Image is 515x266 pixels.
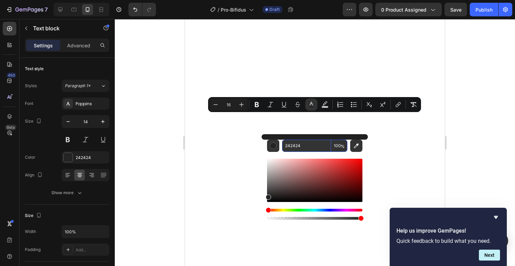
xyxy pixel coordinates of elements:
p: Advanced [67,42,90,49]
button: Next question [479,250,500,261]
button: 0 product assigned [375,3,442,16]
iframe: Design area [185,19,445,266]
div: Help us improve GemPages! [396,213,500,261]
span: Draft [269,6,280,13]
div: Font [25,100,33,107]
div: Editor contextual toolbar [208,97,421,112]
span: % [341,143,345,150]
button: Show more [25,187,109,199]
input: E.g FFFFFF [282,140,331,152]
p: 7 [45,5,48,14]
button: Save [444,3,467,16]
span: Save [450,7,462,13]
div: Beta [5,125,16,130]
div: Align [25,171,44,180]
div: Styles [25,83,37,89]
div: Add... [76,247,108,253]
button: Publish [470,3,498,16]
div: Padding [25,247,41,253]
div: 450 [6,73,16,78]
button: Hide survey [492,213,500,221]
div: Undo/Redo [128,3,156,16]
p: Quick feedback to build what you need. [396,238,500,244]
h2: Help us improve GemPages! [396,227,500,235]
p: Text block [33,24,91,32]
div: Publish [475,6,493,13]
div: 242424 [76,155,108,161]
div: Show more [51,189,83,196]
div: Size [25,211,43,220]
div: Width [25,229,36,235]
div: Size [25,117,43,126]
div: Text style [25,66,44,72]
span: / [218,6,219,13]
span: 0 product assigned [381,6,426,13]
span: Pro-Bifidus [221,6,246,13]
button: Paragraph 1* [62,80,109,92]
div: Color [25,154,35,160]
div: Hue [267,209,362,212]
div: Poppins [76,101,108,107]
p: Settings [34,42,53,49]
button: 7 [3,3,51,16]
span: Paragraph 1* [65,83,91,89]
input: Auto [62,225,109,238]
